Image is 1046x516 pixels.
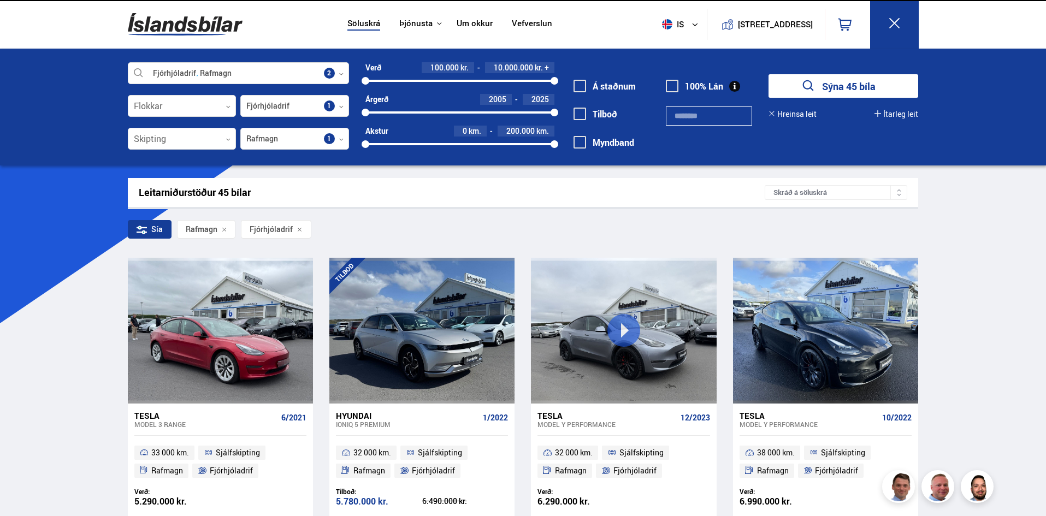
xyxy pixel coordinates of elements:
[353,446,391,459] span: 32 000 km.
[765,185,907,200] div: Skráð á söluskrá
[512,19,552,30] a: Vefverslun
[422,497,509,505] div: 6.490.000 kr.
[134,497,221,506] div: 5.290.000 kr.
[662,19,672,29] img: svg+xml;base64,PHN2ZyB4bWxucz0iaHR0cDovL3d3dy53My5vcmcvMjAwMC9zdmciIHdpZHRoPSI1MTIiIGhlaWdodD0iNT...
[681,413,710,422] span: 12/2023
[574,138,634,147] label: Myndband
[537,411,676,420] div: Tesla
[537,497,624,506] div: 6.290.000 kr.
[658,19,685,29] span: is
[494,62,533,73] span: 10.000.000
[619,446,664,459] span: Sjálfskipting
[506,126,535,136] span: 200.000
[574,81,636,91] label: Á staðnum
[430,62,459,73] span: 100.000
[531,94,549,104] span: 2025
[555,464,587,477] span: Rafmagn
[128,220,172,239] div: Sía
[821,446,865,459] span: Sjálfskipting
[740,411,878,420] div: Tesla
[537,420,676,428] div: Model Y PERFORMANCE
[742,20,809,29] button: [STREET_ADDRESS]
[740,420,878,428] div: Model Y PERFORMANCE
[151,464,183,477] span: Rafmagn
[281,413,306,422] span: 6/2021
[139,187,765,198] div: Leitarniðurstöður 45 bílar
[769,110,817,118] button: Hreinsa leit
[336,497,422,506] div: 5.780.000 kr.
[740,488,826,496] div: Verð:
[151,446,189,459] span: 33 000 km.
[536,127,549,135] span: km.
[874,110,918,118] button: Ítarleg leit
[555,446,593,459] span: 32 000 km.
[216,446,260,459] span: Sjálfskipting
[250,225,293,234] span: Fjórhjóladrif
[186,225,217,234] span: Rafmagn
[134,411,277,420] div: Tesla
[769,74,918,98] button: Sýna 45 bíla
[134,420,277,428] div: Model 3 RANGE
[882,413,912,422] span: 10/2022
[412,464,455,477] span: Fjórhjóladrif
[469,127,481,135] span: km.
[713,9,819,40] a: [STREET_ADDRESS]
[347,19,380,30] a: Söluskrá
[457,19,493,30] a: Um okkur
[336,488,422,496] div: Tilboð:
[489,94,506,104] span: 2005
[460,63,469,72] span: kr.
[658,8,707,40] button: is
[545,63,549,72] span: +
[365,63,381,72] div: Verð
[884,472,917,505] img: FbJEzSuNWCJXmdc-.webp
[353,464,385,477] span: Rafmagn
[210,464,253,477] span: Fjórhjóladrif
[757,464,789,477] span: Rafmagn
[418,446,462,459] span: Sjálfskipting
[365,127,388,135] div: Akstur
[815,464,858,477] span: Fjórhjóladrif
[535,63,543,72] span: kr.
[399,19,433,29] button: Þjónusta
[740,497,826,506] div: 6.990.000 kr.
[666,81,723,91] label: 100% Lán
[889,367,1041,511] iframe: LiveChat chat widget
[757,446,795,459] span: 38 000 km.
[336,420,478,428] div: IONIQ 5 PREMIUM
[128,7,243,42] img: G0Ugv5HjCgRt.svg
[336,411,478,420] div: Hyundai
[134,488,221,496] div: Verð:
[365,95,388,104] div: Árgerð
[483,413,508,422] span: 1/2022
[574,109,617,119] label: Tilboð
[463,126,467,136] span: 0
[613,464,657,477] span: Fjórhjóladrif
[537,488,624,496] div: Verð:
